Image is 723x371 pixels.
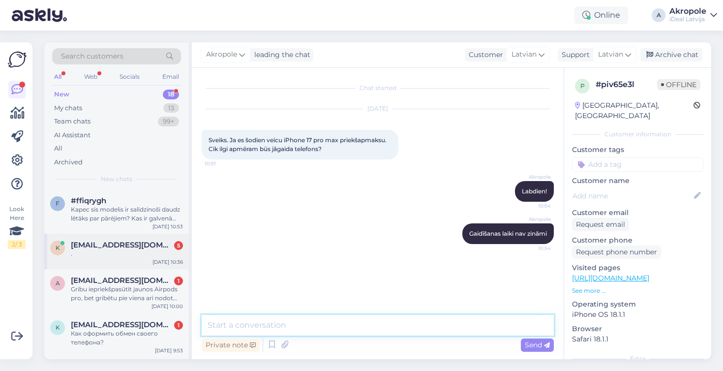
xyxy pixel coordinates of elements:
div: AI Assistant [54,130,90,140]
div: 5 [174,241,183,250]
a: AkropoleiDeal Latvija [669,7,717,23]
span: 10:54 [514,202,551,210]
div: iDeal Latvija [669,15,706,23]
img: Askly Logo [8,50,27,69]
span: Akropole [206,49,237,60]
div: . [71,249,183,258]
p: Operating system [572,299,703,309]
div: Kapec sis modelis ir salīdzinoši daudz lētāks par pārējiem? Kas ir galvenā atšķirība? [71,205,183,223]
p: See more ... [572,286,703,295]
span: Latvian [512,49,537,60]
div: Private note [202,339,260,352]
p: iPhone OS 18.1.1 [572,309,703,320]
div: Как оформить обмен своего телефона? [71,329,183,347]
div: Extra [572,354,703,363]
span: #ffiqrygh [71,196,106,205]
span: katja7005@inbox.lv [71,320,173,329]
div: [DATE] 10:36 [152,258,183,266]
span: New chats [101,175,132,184]
div: 1 [174,277,183,285]
span: Send [525,340,550,349]
span: Gaidīšanas laiki nav zināmi [469,230,547,237]
div: My chats [54,103,82,113]
span: andieoak@gmail.com [71,276,173,285]
div: Team chats [54,117,90,126]
div: Look Here [8,205,26,249]
p: Customer name [572,176,703,186]
span: a [56,279,60,287]
div: Email [160,70,181,83]
div: Archive chat [640,48,702,62]
div: Request email [572,218,629,231]
p: Browser [572,324,703,334]
div: Archived [54,157,83,167]
div: [DATE] [202,104,554,113]
span: Akropole [514,173,551,181]
div: Akropole [669,7,706,15]
span: katriinaaboltina@gmail.com [71,241,173,249]
div: All [54,144,62,154]
div: [GEOGRAPHIC_DATA], [GEOGRAPHIC_DATA] [575,100,693,121]
p: Customer phone [572,235,703,246]
span: k [56,244,60,251]
div: Support [558,50,590,60]
p: Customer tags [572,145,703,155]
span: p [580,82,585,90]
input: Add a tag [572,157,703,172]
div: Online [574,6,628,24]
span: Latvian [598,49,623,60]
div: 13 [163,103,179,113]
div: leading the chat [250,50,310,60]
p: Visited pages [572,263,703,273]
span: Search customers [61,51,123,62]
div: 18 [163,90,179,99]
div: All [52,70,63,83]
span: f [56,200,60,207]
span: Offline [657,79,700,90]
p: Safari 18.1.1 [572,334,703,344]
div: [DATE] 9:53 [155,347,183,354]
div: 99+ [158,117,179,126]
span: k [56,324,60,331]
span: Labdien! [522,187,547,195]
div: 1 [174,321,183,330]
p: Customer email [572,208,703,218]
div: # piv65e3l [596,79,657,91]
span: 10:54 [514,245,551,252]
input: Add name [572,190,692,201]
div: Gribu iepriekšpasūtīt jaunos Airpods pro, bet gribētu pie viena arī nodot atpirkšanai savus vecos... [71,285,183,303]
a: [URL][DOMAIN_NAME] [572,274,649,282]
div: Chat started [202,84,554,93]
div: New [54,90,69,99]
div: Customer [465,50,503,60]
span: 10:51 [205,160,241,167]
div: A [652,8,665,22]
div: Request phone number [572,246,661,259]
div: Web [82,70,99,83]
div: Customer information [572,130,703,139]
div: [DATE] 10:53 [152,223,183,230]
div: [DATE] 10:00 [151,303,183,310]
span: Sveiks. Ja es šodien veicu iPhone 17 pro max priekšapmaksu. Cik ilgi apmēram būs jāgaida telefons? [209,136,388,153]
span: Akropole [514,216,551,223]
div: Socials [118,70,142,83]
div: 2 / 3 [8,240,26,249]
